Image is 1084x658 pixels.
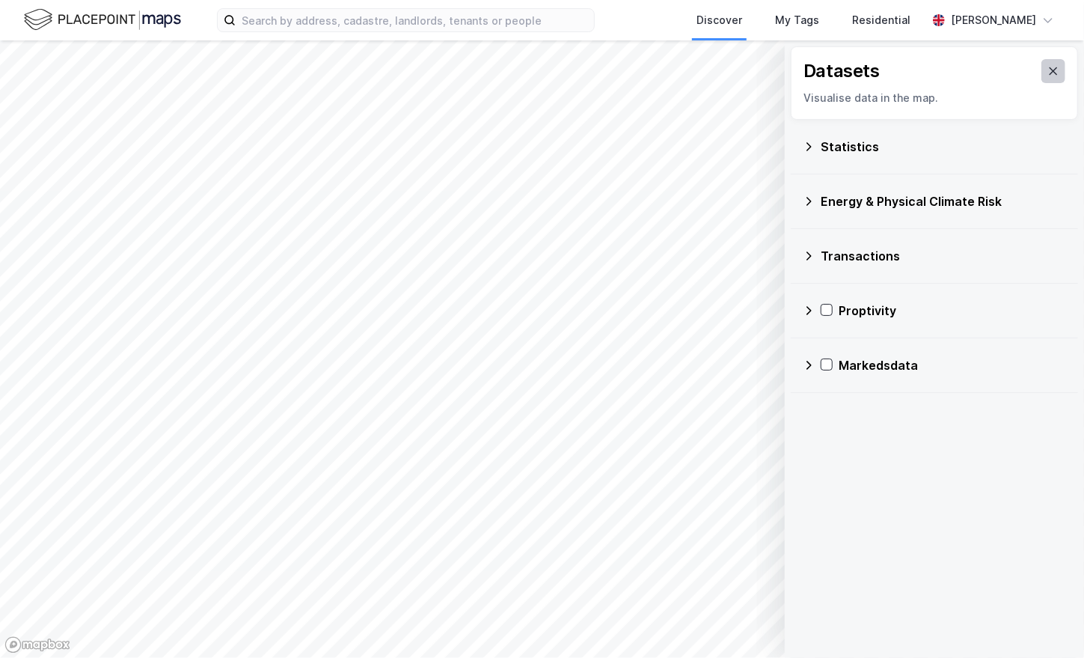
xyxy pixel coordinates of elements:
[821,247,1066,265] div: Transactions
[24,7,181,33] img: logo.f888ab2527a4732fd821a326f86c7f29.svg
[839,356,1066,374] div: Markedsdata
[803,59,880,83] div: Datasets
[1009,586,1084,658] div: Chatt-widget
[839,302,1066,320] div: Proptivity
[803,89,1065,107] div: Visualise data in the map.
[775,11,819,29] div: My Tags
[951,11,1036,29] div: [PERSON_NAME]
[696,11,742,29] div: Discover
[1009,586,1084,658] iframe: Chat Widget
[852,11,910,29] div: Residential
[821,138,1066,156] div: Statistics
[4,636,70,654] a: Mapbox homepage
[236,9,594,31] input: Search by address, cadastre, landlords, tenants or people
[821,192,1066,210] div: Energy & Physical Climate Risk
